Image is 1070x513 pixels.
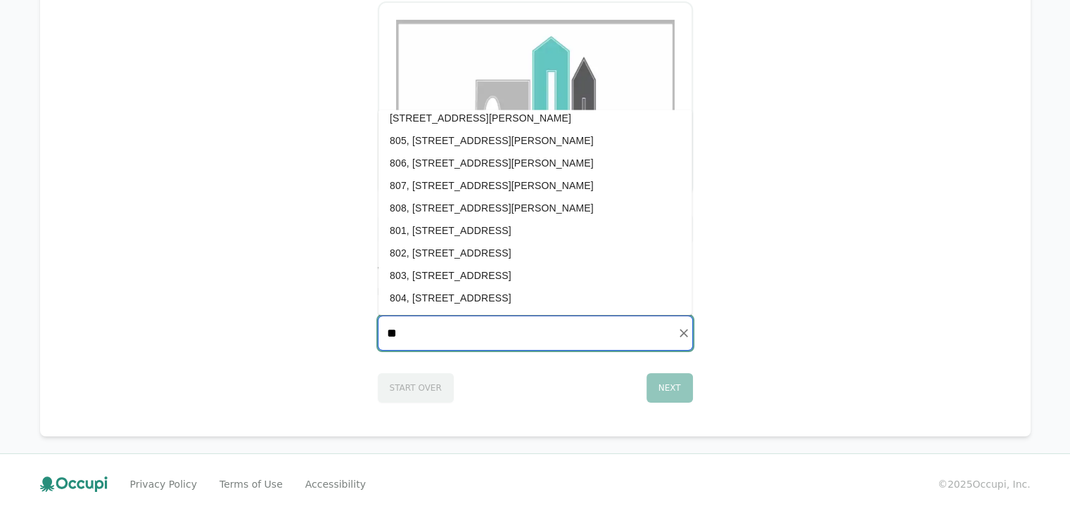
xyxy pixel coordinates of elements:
[396,20,675,178] img: Gateway Management
[938,477,1031,491] small: © 2025 Occupi, Inc.
[378,287,692,309] li: 804, [STREET_ADDRESS]
[378,219,692,242] li: 801, [STREET_ADDRESS]
[378,316,692,350] input: Start typing...
[219,477,283,491] a: Terms of Use
[378,129,692,152] li: 805, [STREET_ADDRESS][PERSON_NAME]
[674,323,694,343] button: Clear
[378,285,693,299] p: Enter the address listed on your lease.
[130,477,197,491] a: Privacy Policy
[378,262,693,282] h4: What is your rental address?
[305,477,366,491] a: Accessibility
[378,197,692,219] li: 808, [STREET_ADDRESS][PERSON_NAME]
[378,107,692,129] li: [STREET_ADDRESS][PERSON_NAME]
[378,174,692,197] li: 807, [STREET_ADDRESS][PERSON_NAME]
[378,152,692,174] li: 806, [STREET_ADDRESS][PERSON_NAME]
[378,264,692,287] li: 803, [STREET_ADDRESS]
[378,242,692,264] li: 802, [STREET_ADDRESS]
